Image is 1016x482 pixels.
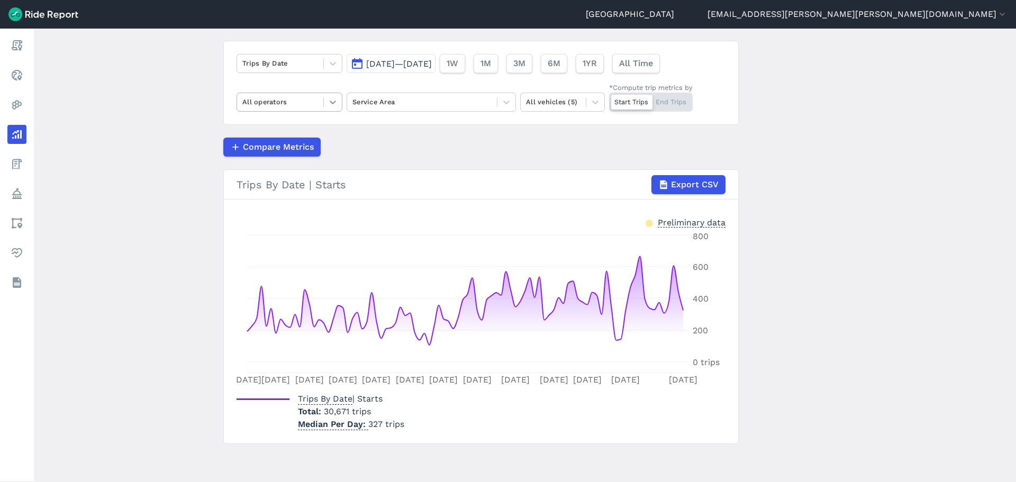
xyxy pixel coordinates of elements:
[693,357,720,367] tspan: 0 trips
[548,57,560,70] span: 6M
[693,262,709,272] tspan: 600
[7,154,26,174] a: Fees
[651,175,725,194] button: Export CSV
[366,59,432,69] span: [DATE]—[DATE]
[573,375,602,385] tspan: [DATE]
[298,390,352,405] span: Trips By Date
[329,375,357,385] tspan: [DATE]
[619,57,653,70] span: All Time
[7,125,26,144] a: Analyze
[347,54,436,73] button: [DATE]—[DATE]
[658,216,725,228] div: Preliminary data
[298,394,383,404] span: | Starts
[541,54,567,73] button: 6M
[298,416,368,430] span: Median Per Day
[671,178,719,191] span: Export CSV
[223,138,321,157] button: Compare Metrics
[362,375,391,385] tspan: [DATE]
[243,141,314,153] span: Compare Metrics
[576,54,604,73] button: 1YR
[463,375,492,385] tspan: [DATE]
[506,54,532,73] button: 3M
[693,231,709,241] tspan: 800
[233,375,261,385] tspan: [DATE]
[513,57,525,70] span: 3M
[8,7,78,21] img: Ride Report
[447,57,458,70] span: 1W
[7,273,26,292] a: Datasets
[396,375,424,385] tspan: [DATE]
[7,243,26,262] a: Health
[693,325,708,335] tspan: 200
[298,418,404,431] p: 327 trips
[7,36,26,55] a: Report
[7,184,26,203] a: Policy
[474,54,498,73] button: 1M
[7,66,26,85] a: Realtime
[429,375,458,385] tspan: [DATE]
[237,175,725,194] div: Trips By Date | Starts
[586,8,674,21] a: [GEOGRAPHIC_DATA]
[707,8,1008,21] button: [EMAIL_ADDRESS][PERSON_NAME][PERSON_NAME][DOMAIN_NAME]
[501,375,530,385] tspan: [DATE]
[540,375,568,385] tspan: [DATE]
[261,375,290,385] tspan: [DATE]
[7,214,26,233] a: Areas
[609,83,693,93] div: *Compute trip metrics by
[583,57,597,70] span: 1YR
[612,54,660,73] button: All Time
[295,375,324,385] tspan: [DATE]
[480,57,491,70] span: 1M
[440,54,465,73] button: 1W
[693,294,709,304] tspan: 400
[611,375,640,385] tspan: [DATE]
[7,95,26,114] a: Heatmaps
[298,406,324,416] span: Total
[669,375,697,385] tspan: [DATE]
[324,406,371,416] span: 30,671 trips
